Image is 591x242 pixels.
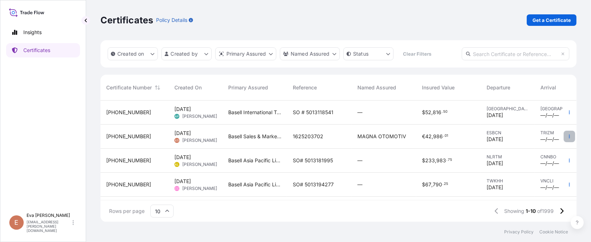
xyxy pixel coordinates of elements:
[422,84,455,91] span: Insured Value
[228,109,281,116] span: Basell International Trading FZE
[228,133,281,140] span: Basell Sales & Marketing BV
[280,47,340,60] button: cargoOwner Filter options
[15,219,19,226] span: E
[487,154,529,160] span: NLRTM
[215,47,276,60] button: distributor Filter options
[293,84,317,91] span: Reference
[228,157,281,164] span: Basell Asia Pacific Limited
[23,29,42,36] p: Insights
[540,106,572,112] span: [GEOGRAPHIC_DATA]
[293,133,323,140] span: 1625203702
[540,136,559,143] span: —/—/—
[443,135,444,137] span: .
[293,109,333,116] span: SO # 5013118541
[425,182,431,187] span: 67
[27,213,71,218] p: Eva [PERSON_NAME]
[527,14,577,26] a: Get a Certificate
[487,112,503,119] span: [DATE]
[23,47,50,54] p: Certificates
[433,110,441,115] span: 816
[505,208,525,215] span: Showing
[174,84,202,91] span: Created On
[293,181,334,188] span: SO# 5013194277
[228,181,281,188] span: Basell Asia Pacific Limited
[540,84,556,91] span: Arrival
[443,111,447,113] span: 50
[106,109,151,116] span: [PHONE_NUMBER]
[226,50,266,57] p: Primary Assured
[293,157,333,164] span: SO# 5013181995
[106,157,151,164] span: [PHONE_NUMBER]
[448,159,452,161] span: 75
[538,208,554,215] span: of 1999
[446,159,447,161] span: .
[175,185,179,192] span: CC
[425,158,435,163] span: 233
[487,84,510,91] span: Departure
[422,182,425,187] span: $
[487,178,529,184] span: TWKHH
[487,160,503,167] span: [DATE]
[353,50,369,57] p: Status
[161,47,212,60] button: createdBy Filter options
[106,181,151,188] span: [PHONE_NUMBER]
[357,181,362,188] span: —
[433,134,443,139] span: 986
[526,208,536,215] span: 1-10
[108,47,158,60] button: createdOn Filter options
[156,17,187,24] p: Policy Details
[153,83,162,92] button: Sort
[100,14,153,26] p: Certificates
[27,220,71,233] p: [EMAIL_ADDRESS][PERSON_NAME][DOMAIN_NAME]
[442,111,443,113] span: .
[106,84,152,91] span: Certificate Number
[540,154,572,160] span: CNNBO
[182,186,217,191] span: [PERSON_NAME]
[343,47,394,60] button: certificateStatus Filter options
[6,25,80,39] a: Insights
[432,134,433,139] span: ,
[431,182,433,187] span: ,
[117,50,144,57] p: Created on
[403,50,432,57] p: Clear Filters
[487,136,503,143] span: [DATE]
[425,134,432,139] span: 42
[174,154,191,161] span: [DATE]
[504,229,534,235] a: Privacy Policy
[182,138,217,143] span: [PERSON_NAME]
[540,160,559,167] span: —/—/—
[422,110,425,115] span: $
[182,113,217,119] span: [PERSON_NAME]
[462,47,569,60] input: Search Certificate or Reference...
[435,158,436,163] span: ,
[487,130,529,136] span: ESBCN
[422,158,425,163] span: $
[540,130,572,136] span: TRIZM
[357,157,362,164] span: —
[6,43,80,57] a: Certificates
[174,106,191,113] span: [DATE]
[357,133,406,140] span: MAGNA OTOMOTIV
[357,84,396,91] span: Named Assured
[175,113,179,120] span: AP
[539,229,568,235] a: Cookie Notice
[433,182,442,187] span: 790
[442,183,444,185] span: .
[182,162,217,167] span: [PERSON_NAME]
[174,130,191,137] span: [DATE]
[291,50,329,57] p: Named Assured
[540,178,572,184] span: VNCLI
[175,137,179,144] span: ES
[357,109,362,116] span: —
[487,106,529,112] span: [GEOGRAPHIC_DATA]
[171,50,198,57] p: Created by
[175,161,179,168] span: AL
[444,183,448,185] span: 25
[397,48,437,60] button: Clear Filters
[422,134,425,139] span: €
[445,135,448,137] span: 01
[174,178,191,185] span: [DATE]
[540,112,559,119] span: —/—/—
